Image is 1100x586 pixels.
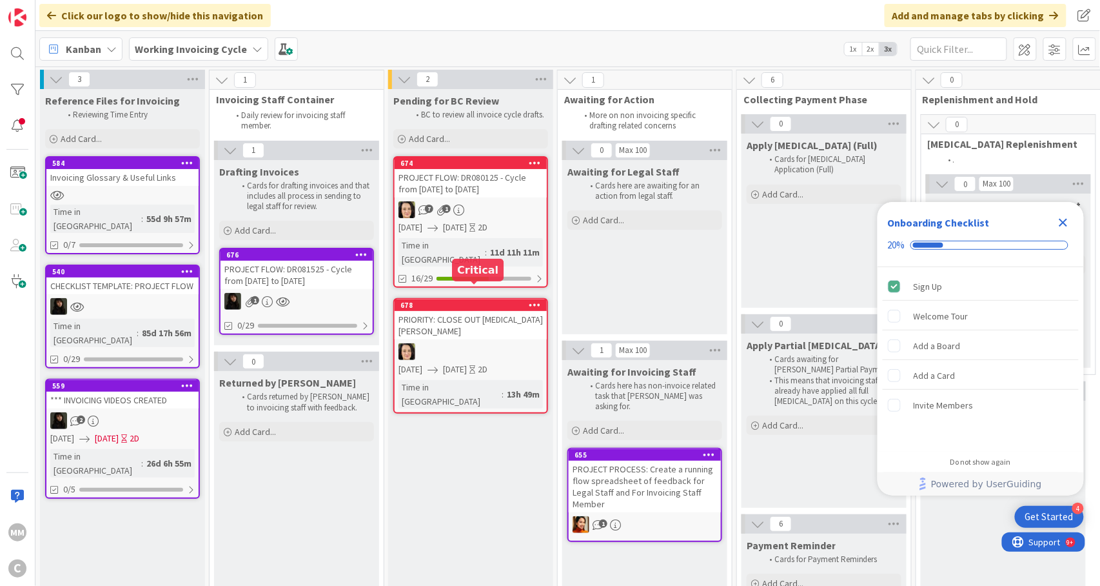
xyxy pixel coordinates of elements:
div: Checklist items [878,267,1084,449]
div: Invoicing Glossary & Useful Links [46,169,199,186]
li: Cards for drafting invoices and that includes all process in sending to legal staff for review. [235,181,372,212]
li: Reviewing Time Entry [61,110,198,120]
div: PROJECT PROCESS: Create a running flow spreadsheet of feedback for Legal Staff and For Invoicing ... [569,461,721,512]
span: 2x [862,43,879,56]
span: 16/29 [411,272,433,285]
div: MM [8,523,26,541]
div: BL [395,343,547,360]
div: 559 [46,380,199,392]
div: 676 [221,249,373,261]
span: 1 [599,520,607,528]
li: Cards here has non-invoice related task that [PERSON_NAME] was asking for. [583,381,720,412]
span: [DATE] [443,363,467,376]
span: : [502,387,504,401]
div: 559 [52,381,199,390]
li: Cards awaiting for [PERSON_NAME] Partial Payment. [762,354,899,376]
li: Cards for [MEDICAL_DATA] Application (Full) [762,154,899,176]
div: 55d 9h 57m [143,212,195,226]
div: Footer [878,472,1084,496]
div: Invite Members [914,398,974,413]
div: Invite Members is incomplete. [883,391,1079,419]
span: 1 [234,72,256,88]
div: Time in [GEOGRAPHIC_DATA] [398,238,485,267]
input: Quick Filter... [910,37,1007,61]
div: 85d 17h 56m [139,326,195,340]
div: PROJECT FLOW: DR080125 - Cycle from [DATE] to [DATE] [395,169,547,197]
span: [DATE] [50,432,74,445]
span: 2 [77,416,85,424]
span: 2 [417,72,438,87]
img: ES [224,293,241,310]
li: Daily review for invoicing staff member. [229,110,369,132]
div: Max 100 [619,347,647,354]
img: ES [50,298,67,315]
div: ES [46,412,199,429]
span: [DATE] [95,432,119,445]
li: More on non invoicing specific drafting related concerns [577,110,717,132]
span: Add Card... [235,225,276,236]
li: Cards here are awaiting for an action from legal staff. [583,181,720,202]
div: 540CHECKLIST TEMPLATE: PROJECT FLOW [46,266,199,294]
span: 0/7 [63,238,75,252]
span: : [141,456,143,470]
div: Time in [GEOGRAPHIC_DATA] [50,205,141,233]
img: BL [398,201,415,218]
span: 1 [582,72,604,88]
span: 3 [68,72,90,87]
b: Working Invoicing Cycle [135,43,247,56]
div: ES [221,293,373,310]
span: Retainer Replenishment [931,199,1081,212]
div: Sign Up [914,279,943,294]
div: 20% [888,239,905,251]
a: 559*** INVOICING VIDEOS CREATEDES[DATE][DATE]2DTime in [GEOGRAPHIC_DATA]:26d 6h 55m0/5 [45,379,200,499]
div: *** INVOICING VIDEOS CREATED [46,392,199,409]
div: 2D [130,432,139,445]
img: Visit kanbanzone.com [8,8,26,26]
span: 6 [761,72,783,88]
a: Powered by UserGuiding [884,472,1077,496]
div: Welcome Tour [914,308,968,324]
span: : [485,245,487,259]
span: Add Card... [583,214,624,226]
span: Reference Files for Invoicing [45,94,180,107]
div: Add a Board is incomplete. [883,332,1079,360]
h5: Critical [457,264,498,276]
a: 678PRIORITY: CLOSE OUT [MEDICAL_DATA][PERSON_NAME]BL[DATE][DATE]2DTime in [GEOGRAPHIC_DATA]:13h 49m [393,298,548,414]
img: ES [50,412,67,429]
a: 584Invoicing Glossary & Useful LinksTime in [GEOGRAPHIC_DATA]:55d 9h 57m0/7 [45,156,200,254]
div: Max 100 [619,147,647,154]
li: This means that invoicing staff already have applied all full [MEDICAL_DATA] on this cycle. [762,376,899,407]
span: Add Card... [61,133,102,145]
span: Retainer Replenishment [928,137,1079,150]
div: Time in [GEOGRAPHIC_DATA] [50,449,141,478]
div: Add a Card [914,368,956,383]
li: . [941,155,1081,165]
img: BL [398,343,415,360]
div: 2D [478,221,487,234]
span: Add Card... [235,426,276,438]
div: 678 [395,299,547,311]
div: PROJECT FLOW: DR081525 - Cycle from [DATE] to [DATE] [221,261,373,289]
div: Click our logo to show/hide this navigation [39,4,271,27]
span: 0 [770,116,792,132]
span: 1 [591,343,613,358]
a: 674PROJECT FLOW: DR080125 - Cycle from [DATE] to [DATE]BL[DATE][DATE]2DTime in [GEOGRAPHIC_DATA]:... [393,156,548,288]
div: Do not show again [950,457,1011,467]
div: 655PROJECT PROCESS: Create a running flow spreadsheet of feedback for Legal Staff and For Invoici... [569,449,721,512]
span: Apply Partial Retainer [747,339,885,352]
li: BC to review all invoice cycle drafts. [409,110,546,120]
div: 540 [52,267,199,276]
span: [DATE] [398,221,422,234]
div: 678PRIORITY: CLOSE OUT [MEDICAL_DATA][PERSON_NAME] [395,299,547,339]
span: 0 [591,143,613,158]
div: 26d 6h 55m [143,456,195,470]
span: Invoicing Staff Container [216,93,368,106]
div: Open Get Started checklist, remaining modules: 4 [1015,506,1084,528]
div: 11d 11h 11m [487,245,543,259]
img: PM [573,516,589,533]
span: [DATE] [443,221,467,234]
span: Awaiting for Invoicing Staff [567,365,696,378]
div: 676PROJECT FLOW: DR081525 - Cycle from [DATE] to [DATE] [221,249,373,289]
a: 655PROJECT PROCESS: Create a running flow spreadsheet of feedback for Legal Staff and For Invoici... [567,448,722,542]
span: 0/29 [63,352,80,366]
